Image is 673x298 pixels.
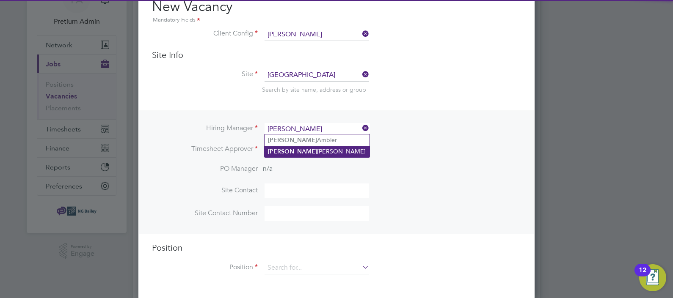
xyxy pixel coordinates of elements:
[152,263,258,272] label: Position
[152,29,258,38] label: Client Config
[265,134,370,146] li: Ambler
[262,86,366,93] span: Search by site name, address or group
[639,264,666,291] button: Open Resource Center, 12 new notifications
[265,28,369,41] input: Search for...
[152,164,258,173] label: PO Manager
[152,145,258,153] label: Timesheet Approver
[152,242,521,253] h3: Position
[639,270,646,281] div: 12
[152,209,258,218] label: Site Contact Number
[265,69,369,82] input: Search for...
[152,16,521,25] div: Mandatory Fields
[152,124,258,133] label: Hiring Manager
[265,262,369,274] input: Search for...
[268,148,317,155] b: [PERSON_NAME]
[263,164,273,173] span: n/a
[152,186,258,195] label: Site Contact
[265,146,370,157] li: [PERSON_NAME]
[152,49,521,60] h3: Site Info
[152,70,258,79] label: Site
[268,137,317,144] b: [PERSON_NAME]
[265,123,369,135] input: Search for...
